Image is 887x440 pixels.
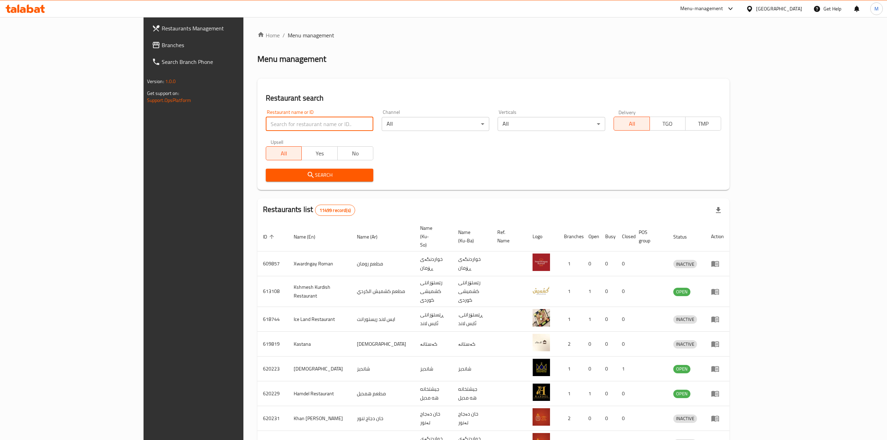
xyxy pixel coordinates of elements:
span: 1.0.0 [165,77,176,86]
div: Menu [711,365,724,373]
td: شانديز [351,357,415,381]
span: Search [271,171,368,179]
th: Open [583,222,600,251]
span: OPEN [673,288,690,296]
button: Search [266,169,373,182]
button: Yes [301,146,337,160]
td: شانديز [415,357,453,381]
button: All [614,117,650,131]
td: 0 [600,332,616,357]
div: Menu-management [680,5,723,13]
td: 1 [558,357,583,381]
td: Khan [PERSON_NAME] [288,406,351,431]
td: خواردنگەی ڕۆمان [415,251,453,276]
span: Branches [162,41,286,49]
td: خان دەجاج تەنور [453,406,492,431]
td: 0 [600,381,616,406]
td: 1 [583,276,600,307]
img: Kshmesh Kurdish Restaurant [533,281,550,299]
td: 1 [558,251,583,276]
span: Name (Ku-So) [420,224,444,249]
td: 1 [558,381,583,406]
td: 0 [616,406,633,431]
span: Name (En) [294,233,324,241]
td: 2 [558,406,583,431]
span: Get support on: [147,89,179,98]
td: 0 [600,251,616,276]
span: All [617,119,647,129]
span: OPEN [673,390,690,398]
input: Search for restaurant name or ID.. [266,117,373,131]
span: INACTIVE [673,315,697,323]
h2: Menu management [257,53,326,65]
td: کەستانە [415,332,453,357]
td: 0 [600,307,616,332]
td: خواردنگەی ڕۆمان [453,251,492,276]
div: Menu [711,414,724,423]
td: 1 [558,276,583,307]
td: شانديز [453,357,492,381]
th: Closed [616,222,633,251]
td: 1 [616,357,633,381]
td: رێستۆرانتی کشمیشى كوردى [453,276,492,307]
td: 0 [616,276,633,307]
img: Kastana [533,334,550,351]
td: 1 [558,307,583,332]
td: Xwardngay Roman [288,251,351,276]
span: POS group [639,228,659,245]
button: TGO [650,117,686,131]
span: Status [673,233,696,241]
td: 2 [558,332,583,357]
th: Action [705,222,730,251]
td: 0 [616,307,633,332]
td: Kshmesh Kurdish Restaurant [288,276,351,307]
span: All [269,148,299,159]
span: Search Branch Phone [162,58,286,66]
span: Name (Ar) [357,233,387,241]
div: Menu [711,340,724,348]
a: Branches [146,37,292,53]
th: Logo [527,222,558,251]
td: 0 [583,406,600,431]
td: [DEMOGRAPHIC_DATA] [288,357,351,381]
span: Yes [305,148,335,159]
td: مطعم رومان [351,251,415,276]
img: Hamdel Restaurant [533,383,550,401]
span: TMP [688,119,718,129]
span: INACTIVE [673,415,697,423]
div: INACTIVE [673,340,697,349]
button: No [337,146,373,160]
td: .ڕێستۆرانتی ئایس لاند [453,307,492,332]
div: [GEOGRAPHIC_DATA] [756,5,802,13]
h2: Restaurants list [263,204,355,216]
span: No [340,148,371,159]
th: Branches [558,222,583,251]
img: Ice Land Restaurant [533,309,550,327]
td: 1 [583,381,600,406]
a: Restaurants Management [146,20,292,37]
td: جيشتخانه هه مديل [415,381,453,406]
img: Xwardngay Roman [533,254,550,271]
td: 0 [583,251,600,276]
div: Menu [711,287,724,296]
td: Kastana [288,332,351,357]
span: Menu management [288,31,334,39]
td: رێستۆرانتی کشمیشى كوردى [415,276,453,307]
td: مطعم همديل [351,381,415,406]
div: Menu [711,389,724,398]
span: M [874,5,879,13]
td: کەستانە [453,332,492,357]
div: Export file [710,202,727,219]
td: خان دەجاج تەنور [415,406,453,431]
td: 0 [583,357,600,381]
div: All [498,117,605,131]
div: INACTIVE [673,260,697,268]
td: [DEMOGRAPHIC_DATA] [351,332,415,357]
span: OPEN [673,365,690,373]
span: TGO [653,119,683,129]
span: Version: [147,77,164,86]
button: TMP [685,117,721,131]
td: 0 [600,406,616,431]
